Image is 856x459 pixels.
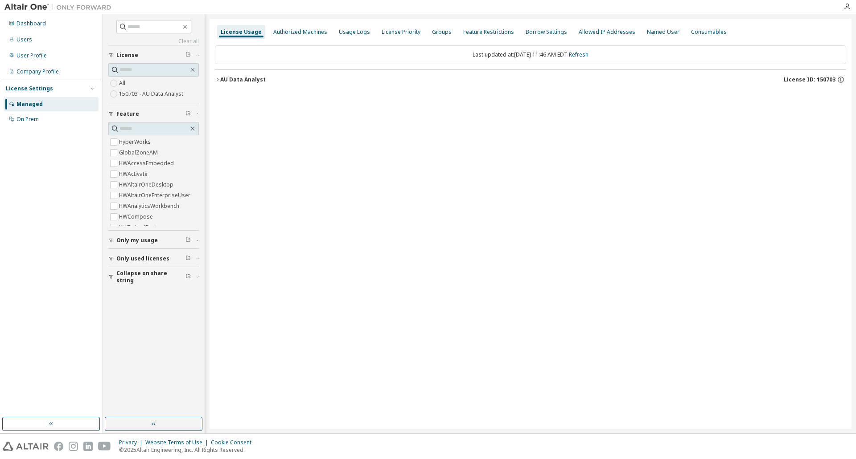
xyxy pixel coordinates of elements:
[16,20,46,27] div: Dashboard
[119,169,149,179] label: HWActivate
[98,442,111,451] img: youtube.svg
[119,222,161,233] label: HWEmbedBasic
[4,3,116,12] img: Altair One
[215,70,846,89] button: AU Data AnalystLicense ID: 150703
[108,267,199,287] button: Collapse on share string
[119,78,127,89] label: All
[119,439,145,446] div: Privacy
[16,36,32,43] div: Users
[116,110,139,118] span: Feature
[116,52,138,59] span: License
[108,231,199,250] button: Only my usage
[569,51,588,58] a: Refresh
[119,89,185,99] label: 150703 - AU Data Analyst
[16,68,59,75] div: Company Profile
[339,28,370,36] div: Usage Logs
[185,273,191,280] span: Clear filter
[119,211,155,222] label: HWCompose
[185,255,191,262] span: Clear filter
[69,442,78,451] img: instagram.svg
[119,201,181,211] label: HWAnalyticsWorkbench
[119,446,257,454] p: © 2025 Altair Engineering, Inc. All Rights Reserved.
[145,439,211,446] div: Website Terms of Use
[116,270,185,284] span: Collapse on share string
[273,28,327,36] div: Authorized Machines
[784,76,835,83] span: License ID: 150703
[119,137,152,147] label: HyperWorks
[211,439,257,446] div: Cookie Consent
[108,104,199,124] button: Feature
[647,28,679,36] div: Named User
[6,85,53,92] div: License Settings
[185,52,191,59] span: Clear filter
[382,28,420,36] div: License Priority
[220,76,266,83] div: AU Data Analyst
[119,158,176,169] label: HWAccessEmbedded
[16,101,43,108] div: Managed
[16,116,39,123] div: On Prem
[108,45,199,65] button: License
[221,28,262,36] div: License Usage
[119,179,175,190] label: HWAltairOneDesktop
[691,28,727,36] div: Consumables
[119,147,160,158] label: GlobalZoneAM
[215,45,846,64] div: Last updated at: [DATE] 11:46 AM EDT
[579,28,635,36] div: Allowed IP Addresses
[185,237,191,244] span: Clear filter
[16,52,47,59] div: User Profile
[54,442,63,451] img: facebook.svg
[526,28,567,36] div: Borrow Settings
[432,28,452,36] div: Groups
[463,28,514,36] div: Feature Restrictions
[116,237,158,244] span: Only my usage
[116,255,169,262] span: Only used licenses
[3,442,49,451] img: altair_logo.svg
[83,442,93,451] img: linkedin.svg
[119,190,192,201] label: HWAltairOneEnterpriseUser
[185,110,191,118] span: Clear filter
[108,249,199,268] button: Only used licenses
[108,38,199,45] a: Clear all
